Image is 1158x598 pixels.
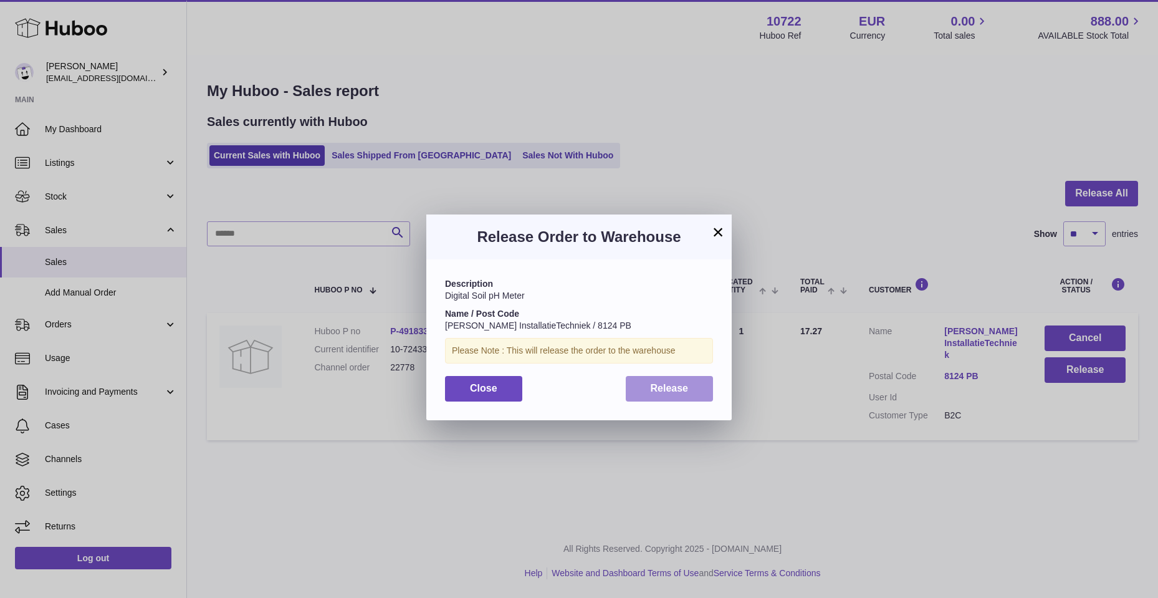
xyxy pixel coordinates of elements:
[470,383,497,393] span: Close
[445,376,522,402] button: Close
[445,227,713,247] h3: Release Order to Warehouse
[445,279,493,289] strong: Description
[651,383,689,393] span: Release
[445,338,713,364] div: Please Note : This will release the order to the warehouse
[445,291,525,301] span: Digital Soil pH Meter
[445,321,631,330] span: [PERSON_NAME] InstallatieTechniek / 8124 PB
[445,309,519,319] strong: Name / Post Code
[711,224,725,239] button: ×
[626,376,714,402] button: Release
